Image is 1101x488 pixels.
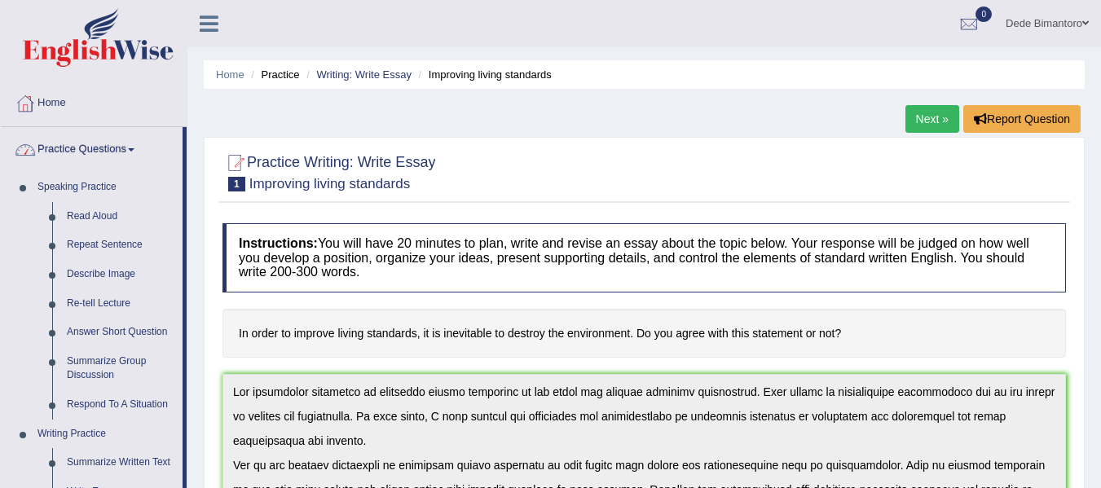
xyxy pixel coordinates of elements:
[222,309,1066,358] h4: In order to improve living standards, it is inevitable to destroy the environment. Do you agree w...
[59,448,183,477] a: Summarize Written Text
[1,81,187,121] a: Home
[59,318,183,347] a: Answer Short Question
[59,289,183,319] a: Re-tell Lecture
[216,68,244,81] a: Home
[239,236,318,250] b: Instructions:
[59,347,183,390] a: Summarize Group Discussion
[975,7,992,22] span: 0
[963,105,1081,133] button: Report Question
[59,390,183,420] a: Respond To A Situation
[247,67,299,82] li: Practice
[222,151,435,191] h2: Practice Writing: Write Essay
[222,223,1066,292] h4: You will have 20 minutes to plan, write and revise an essay about the topic below. Your response ...
[30,173,183,202] a: Speaking Practice
[59,202,183,231] a: Read Aloud
[30,420,183,449] a: Writing Practice
[415,67,552,82] li: Improving living standards
[228,177,245,191] span: 1
[316,68,412,81] a: Writing: Write Essay
[59,260,183,289] a: Describe Image
[1,127,183,168] a: Practice Questions
[905,105,959,133] a: Next »
[59,231,183,260] a: Repeat Sentence
[249,176,410,191] small: Improving living standards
